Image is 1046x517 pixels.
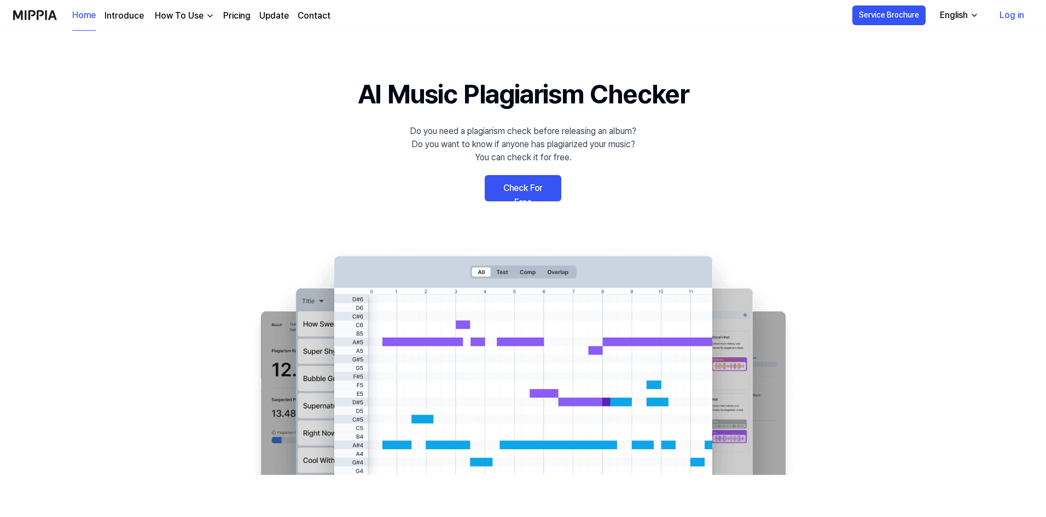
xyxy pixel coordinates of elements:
[358,74,689,114] h1: AI Music Plagiarism Checker
[931,4,985,26] button: English
[852,5,926,25] button: Service Brochure
[239,245,807,475] img: main Image
[104,9,144,22] a: Introduce
[72,1,96,31] a: Home
[298,9,330,22] a: Contact
[206,11,214,20] img: down
[259,9,289,22] a: Update
[153,9,206,22] div: How To Use
[485,175,561,201] a: Check For Free
[223,9,251,22] a: Pricing
[410,125,636,164] div: Do you need a plagiarism check before releasing an album? Do you want to know if anyone has plagi...
[938,9,970,22] div: English
[153,9,214,22] button: How To Use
